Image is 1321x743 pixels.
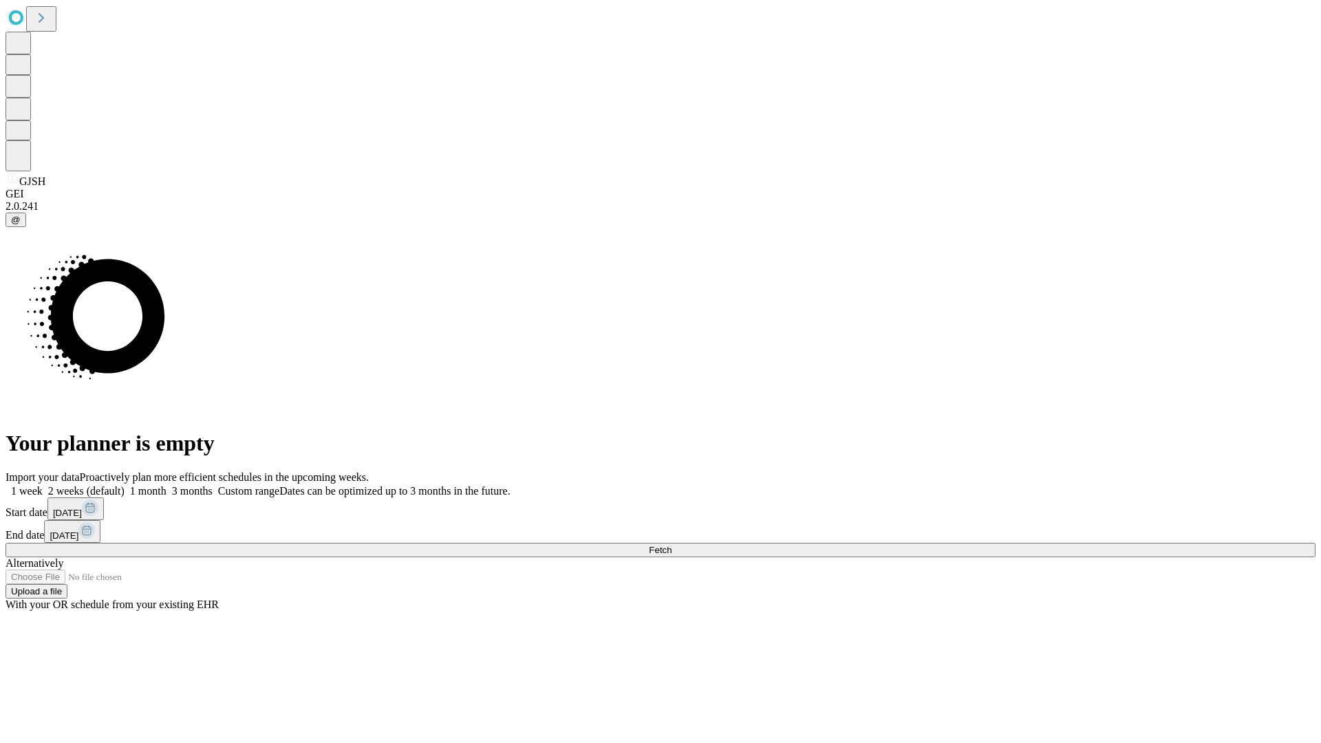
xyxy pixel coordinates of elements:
span: Import your data [6,471,80,483]
span: With your OR schedule from your existing EHR [6,599,219,610]
span: 2 weeks (default) [48,485,125,497]
button: @ [6,213,26,227]
span: 3 months [172,485,213,497]
span: Custom range [218,485,279,497]
div: Start date [6,497,1315,520]
span: Dates can be optimized up to 3 months in the future. [279,485,510,497]
button: Fetch [6,543,1315,557]
span: [DATE] [53,508,82,518]
div: 2.0.241 [6,200,1315,213]
span: Alternatively [6,557,63,569]
div: End date [6,520,1315,543]
span: @ [11,215,21,225]
h1: Your planner is empty [6,431,1315,456]
span: Proactively plan more efficient schedules in the upcoming weeks. [80,471,369,483]
span: 1 month [130,485,167,497]
span: 1 week [11,485,43,497]
button: [DATE] [47,497,104,520]
button: [DATE] [44,520,100,543]
button: Upload a file [6,584,67,599]
div: GEI [6,188,1315,200]
span: [DATE] [50,530,78,541]
span: Fetch [649,545,672,555]
span: GJSH [19,175,45,187]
